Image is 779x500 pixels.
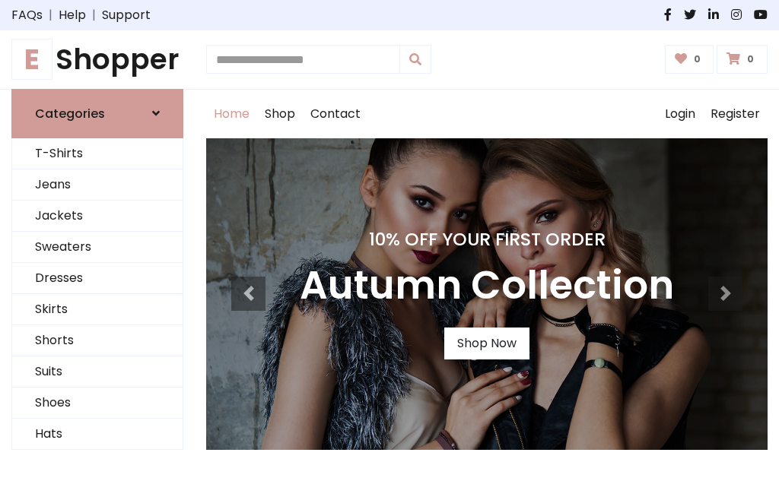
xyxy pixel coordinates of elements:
h3: Autumn Collection [300,262,674,309]
a: 0 [717,45,768,74]
a: EShopper [11,43,183,77]
span: 0 [743,52,758,66]
a: Login [657,90,703,138]
h6: Categories [35,106,105,121]
a: Contact [303,90,368,138]
a: Jackets [12,201,183,232]
span: | [86,6,102,24]
a: Sweaters [12,232,183,263]
a: Support [102,6,151,24]
a: Dresses [12,263,183,294]
span: E [11,39,52,80]
a: Shorts [12,325,183,356]
a: Shoes [12,388,183,419]
a: Skirts [12,294,183,325]
h4: 10% Off Your First Order [300,229,674,250]
a: Jeans [12,169,183,201]
a: Help [59,6,86,24]
h1: Shopper [11,43,183,77]
a: Categories [11,89,183,138]
span: | [43,6,59,24]
a: Shop [257,90,303,138]
a: Register [703,90,768,138]
span: 0 [690,52,704,66]
a: Suits [12,356,183,388]
a: 0 [665,45,714,74]
a: Home [206,90,257,138]
a: FAQs [11,6,43,24]
a: Hats [12,419,183,450]
a: T-Shirts [12,138,183,169]
a: Shop Now [444,328,529,359]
